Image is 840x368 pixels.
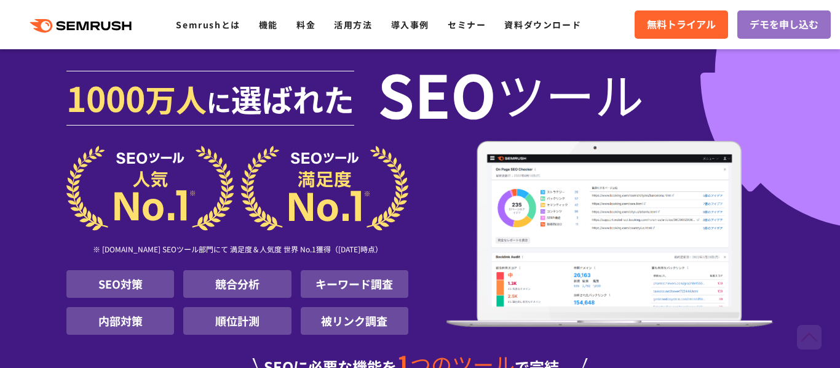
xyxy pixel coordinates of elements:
[183,270,291,298] li: 競合分析
[496,69,644,118] span: ツール
[145,76,207,121] span: 万人
[448,18,486,31] a: セミナー
[66,270,174,298] li: SEO対策
[391,18,429,31] a: 導入事例
[66,307,174,335] li: 内部対策
[737,10,831,39] a: デモを申し込む
[207,84,231,119] span: に
[296,18,315,31] a: 料金
[259,18,278,31] a: 機能
[635,10,728,39] a: 無料トライアル
[231,76,354,121] span: 選ばれた
[301,307,408,335] li: 被リンク調査
[750,17,818,33] span: デモを申し込む
[334,18,372,31] a: 活用方法
[301,270,408,298] li: キーワード調査
[183,307,291,335] li: 順位計測
[504,18,581,31] a: 資料ダウンロード
[66,73,145,122] span: 1000
[378,69,496,118] span: SEO
[176,18,240,31] a: Semrushとは
[66,231,408,270] div: ※ [DOMAIN_NAME] SEOツール部門にて 満足度＆人気度 世界 No.1獲得（[DATE]時点）
[647,17,716,33] span: 無料トライアル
